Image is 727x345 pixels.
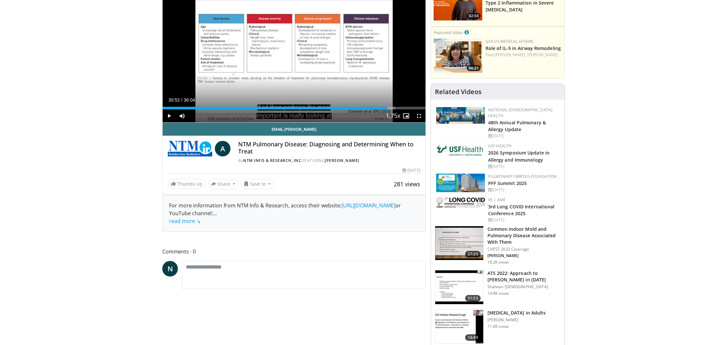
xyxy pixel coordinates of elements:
button: Mute [176,109,189,122]
a: Pulmonary Fibrosis Foundation [488,174,557,179]
a: National [DEMOGRAPHIC_DATA] Health [488,107,553,118]
h3: [MEDICAL_DATA] in Adults [487,310,546,316]
a: [URL][DOMAIN_NAME] [341,202,395,209]
a: 2026 Symposium Update in Allergy and Immunology [488,150,549,163]
a: A [215,141,230,156]
a: N [162,261,178,277]
span: 02:54 [467,13,481,19]
div: [DATE] [488,133,559,139]
a: Thumbs Up [168,179,205,189]
h4: Related Videos [435,88,482,96]
div: [DATE] [488,187,559,193]
span: 51:53 [465,295,481,302]
img: 7e353de0-d5d2-4f37-a0ac-0ef5f1a491ce.150x105_q85_crop-smart_upscale.jpg [435,226,483,260]
a: [PERSON_NAME], [494,52,526,57]
span: 30:52 [168,97,180,103]
div: [DATE] [488,164,559,169]
h3: Common Indoor Mold and Pulmonary Disease Associated With Them [487,226,561,245]
p: 11.0K views [487,324,509,329]
div: Progress Bar [163,107,425,109]
span: / [181,97,182,103]
a: 27:35 Common Indoor Mold and Pulmonary Disease Associated With Them CHEST 2022 Coverage [PERSON_N... [435,226,561,265]
span: 14:49 [465,334,481,341]
span: 36:04 [184,97,195,103]
a: [PERSON_NAME] [325,158,359,163]
button: Fullscreen [413,109,425,122]
a: Role of IL-5 in Airway Remodeling [486,45,561,51]
button: Play [163,109,176,122]
a: 3rd Long COVID International Conference 2025 [488,203,555,216]
a: 06:21 [434,39,482,73]
a: PFF Summit 2025 [488,180,527,186]
div: By FEATURING [238,158,420,164]
img: 5903cf87-07ec-4ec6-b228-01333f75c79d.150x105_q85_crop-smart_upscale.jpg [435,270,483,304]
p: [PERSON_NAME] [487,317,546,323]
a: Email [PERSON_NAME] [163,123,425,136]
a: USF Health [488,143,512,149]
span: ... [169,210,217,225]
small: Featured Video [434,30,463,35]
div: For more information from NTM Info & Research, access their website: or YouTube channel: [169,202,419,225]
span: Comments 0 [162,247,426,256]
p: 14.8K views [487,291,509,296]
p: Shaheen [DEMOGRAPHIC_DATA] [487,284,561,290]
p: CHEST 2022 Coverage [487,247,561,252]
h3: ATS 2022: Approach to [PERSON_NAME] in [DATE] [487,270,561,283]
a: 14:49 [MEDICAL_DATA] in Adults [PERSON_NAME] 11.0K views [435,310,561,344]
a: 51:53 ATS 2022: Approach to [PERSON_NAME] in [DATE] Shaheen [DEMOGRAPHIC_DATA] 14.8K views [435,270,561,304]
span: 06:21 [467,65,481,71]
button: Share [208,179,238,189]
button: Enable picture-in-picture mode [400,109,413,122]
div: [DATE] [488,217,559,223]
a: read more ↘ [169,217,201,225]
p: [PERSON_NAME] [487,253,561,258]
span: 281 views [394,180,420,188]
img: 84d5d865-2f25-481a-859d-520685329e32.png.150x105_q85_autocrop_double_scale_upscale_version-0.2.png [436,174,485,192]
a: VE | AME [488,197,506,203]
button: Save to [241,179,274,189]
p: 18.2K views [487,260,509,265]
img: 11950cd4-d248-4755-8b98-ec337be04c84.150x105_q85_crop-smart_upscale.jpg [435,310,483,344]
a: GSK US Medical Affairs [486,39,534,44]
div: [DATE] [402,167,420,173]
div: Feat. [486,52,562,58]
img: c5059ee8-8c1c-4b79-af0f-b6fd60368875.png.150x105_q85_crop-smart_upscale.jpg [434,39,482,73]
a: 48th Annual Pulmonary & Allergy Update [488,119,546,132]
a: [PERSON_NAME] [527,52,558,57]
img: 6ba8804a-8538-4002-95e7-a8f8012d4a11.png.150x105_q85_autocrop_double_scale_upscale_version-0.2.jpg [436,143,485,157]
a: NTM Info & Research, Inc. [243,158,302,163]
img: a2792a71-925c-4fc2-b8ef-8d1b21aec2f7.png.150x105_q85_autocrop_double_scale_upscale_version-0.2.jpg [436,197,485,208]
img: NTM Info & Research, Inc. [168,141,212,156]
span: 27:35 [465,251,481,257]
h4: NTM Pulmonary Disease: Diagnosing and Determining When to Treat [238,141,420,155]
button: Playback Rate [387,109,400,122]
img: b90f5d12-84c1-472e-b843-5cad6c7ef911.jpg.150x105_q85_autocrop_double_scale_upscale_version-0.2.jpg [436,107,485,124]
